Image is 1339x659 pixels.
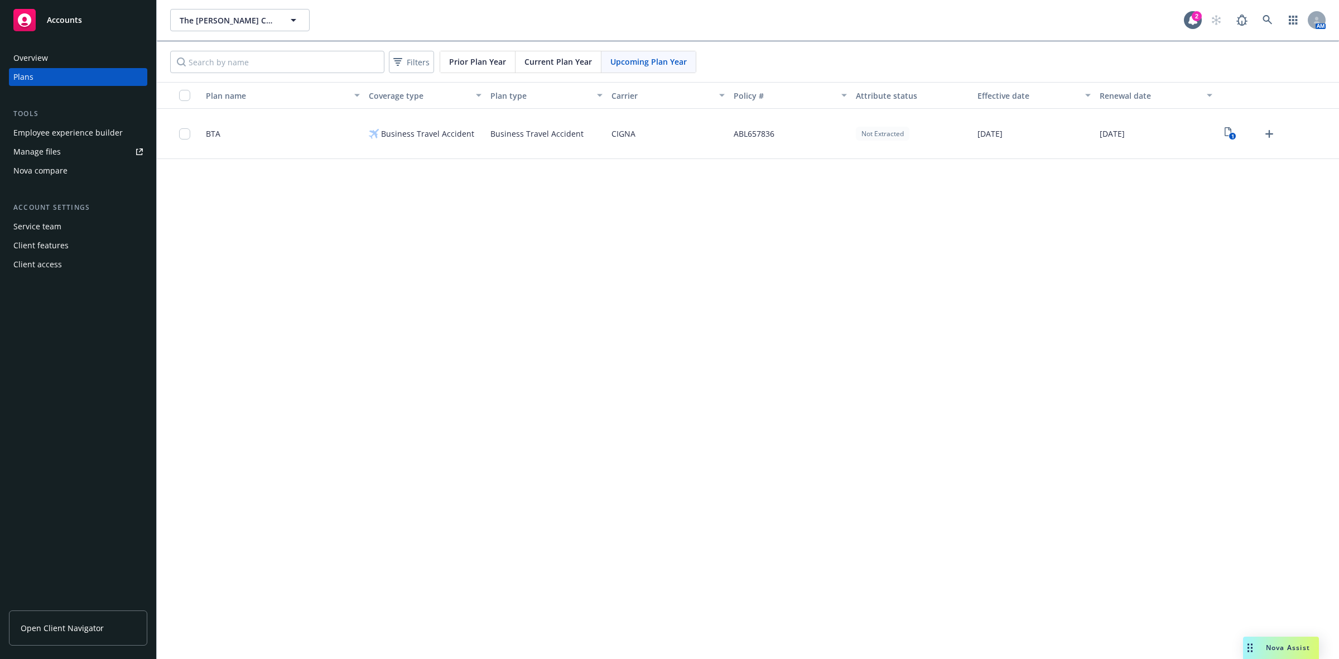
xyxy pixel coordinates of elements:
[973,82,1095,109] button: Effective date
[407,56,430,68] span: Filters
[9,143,147,161] a: Manage files
[13,218,61,235] div: Service team
[170,9,310,31] button: The [PERSON_NAME] Corporation
[391,54,432,70] span: Filters
[1260,125,1278,143] a: Upload Plan Documents
[9,218,147,235] a: Service team
[9,162,147,180] a: Nova compare
[13,237,69,254] div: Client features
[1100,90,1201,102] div: Renewal date
[47,16,82,25] span: Accounts
[1221,125,1239,143] a: View Plan Documents
[13,68,33,86] div: Plans
[364,82,487,109] button: Coverage type
[1282,9,1304,31] a: Switch app
[1095,82,1217,109] button: Renewal date
[180,15,276,26] span: The [PERSON_NAME] Corporation
[1243,637,1319,659] button: Nova Assist
[13,256,62,273] div: Client access
[1100,128,1125,140] span: [DATE]
[1243,637,1257,659] div: Drag to move
[1192,11,1202,21] div: 2
[381,128,474,140] span: Business Travel Accident
[9,4,147,36] a: Accounts
[9,202,147,213] div: Account settings
[9,256,147,273] a: Client access
[13,124,123,142] div: Employee experience builder
[201,82,364,109] button: Plan name
[977,90,1078,102] div: Effective date
[13,49,48,67] div: Overview
[1266,643,1310,652] span: Nova Assist
[734,90,835,102] div: Policy #
[851,82,974,109] button: Attribute status
[206,90,348,102] div: Plan name
[734,128,774,140] span: ABL657836
[729,82,851,109] button: Policy #
[9,237,147,254] a: Client features
[9,49,147,67] a: Overview
[611,90,712,102] div: Carrier
[170,51,384,73] input: Search by name
[610,56,687,68] span: Upcoming Plan Year
[206,128,220,140] span: BTA
[179,90,190,101] input: Select all
[1205,9,1227,31] a: Start snowing
[524,56,592,68] span: Current Plan Year
[13,143,61,161] div: Manage files
[856,127,909,141] div: Not Extracted
[490,128,584,140] span: Business Travel Accident
[9,108,147,119] div: Tools
[179,128,190,140] input: Toggle Row Selected
[490,90,590,102] div: Plan type
[9,68,147,86] a: Plans
[1256,9,1279,31] a: Search
[611,128,635,140] span: CIGNA
[607,82,729,109] button: Carrier
[389,51,434,73] button: Filters
[977,128,1003,140] span: [DATE]
[1231,9,1253,31] a: Report a Bug
[369,90,470,102] div: Coverage type
[9,124,147,142] a: Employee experience builder
[1231,133,1234,140] text: 1
[21,622,104,634] span: Open Client Navigator
[13,162,68,180] div: Nova compare
[856,90,969,102] div: Attribute status
[449,56,506,68] span: Prior Plan Year
[486,82,607,109] button: Plan type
